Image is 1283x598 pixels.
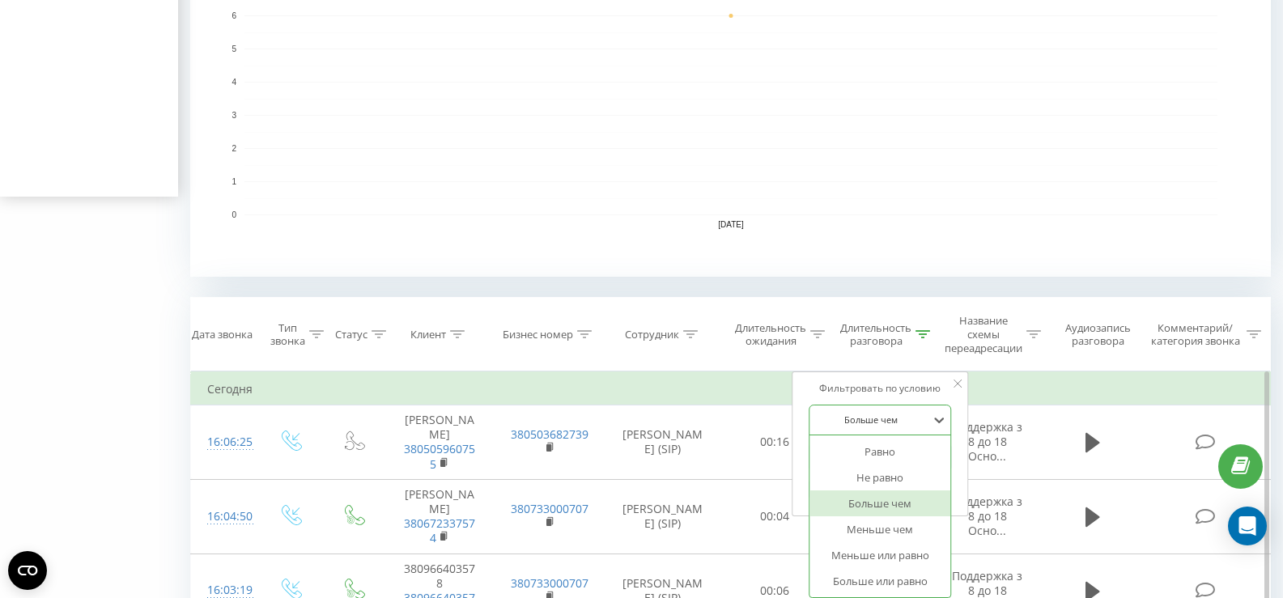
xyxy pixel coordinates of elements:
[335,328,367,341] div: Статус
[722,479,827,553] td: 00:04
[232,11,236,20] text: 6
[1228,507,1267,545] div: Open Intercom Messenger
[232,144,236,153] text: 2
[809,568,950,594] div: Больше или равно
[722,405,827,480] td: 00:16
[207,501,242,532] div: 16:04:50
[8,551,47,590] button: Open CMP widget
[1148,321,1243,349] div: Комментарий/категория звонка
[809,516,950,542] div: Меньше чем
[718,220,744,229] text: [DATE]
[384,479,494,553] td: [PERSON_NAME]
[952,419,1022,464] span: Поддержка з 8 до 18 Осно...
[604,479,722,553] td: [PERSON_NAME] (SIP)
[232,78,236,87] text: 4
[410,328,446,341] div: Клиент
[511,575,588,591] a: 380733000707
[809,464,950,490] div: Не равно
[384,405,494,480] td: [PERSON_NAME]
[511,426,588,442] a: 380503682739
[625,328,679,341] div: Сотрудник
[1057,321,1140,349] div: Аудиозапись разговора
[735,321,806,349] div: Длительность ожидания
[809,439,950,464] div: Равно
[232,177,236,186] text: 1
[945,314,1022,355] div: Название схемы переадресации
[232,210,236,219] text: 0
[404,515,475,545] a: 380672337574
[207,426,242,458] div: 16:06:25
[604,405,722,480] td: [PERSON_NAME] (SIP)
[191,373,1271,405] td: Сегодня
[270,321,305,349] div: Тип звонка
[952,494,1022,538] span: Поддержка з 8 до 18 Осно...
[511,501,588,516] a: 380733000707
[809,490,950,516] div: Больше чем
[503,328,573,341] div: Бизнес номер
[192,328,253,341] div: Дата звонка
[809,542,950,568] div: Меньше или равно
[232,45,236,53] text: 5
[809,380,951,397] div: Фильтровать по условию
[404,441,475,471] a: 380505960755
[232,111,236,120] text: 3
[840,321,911,349] div: Длительность разговора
